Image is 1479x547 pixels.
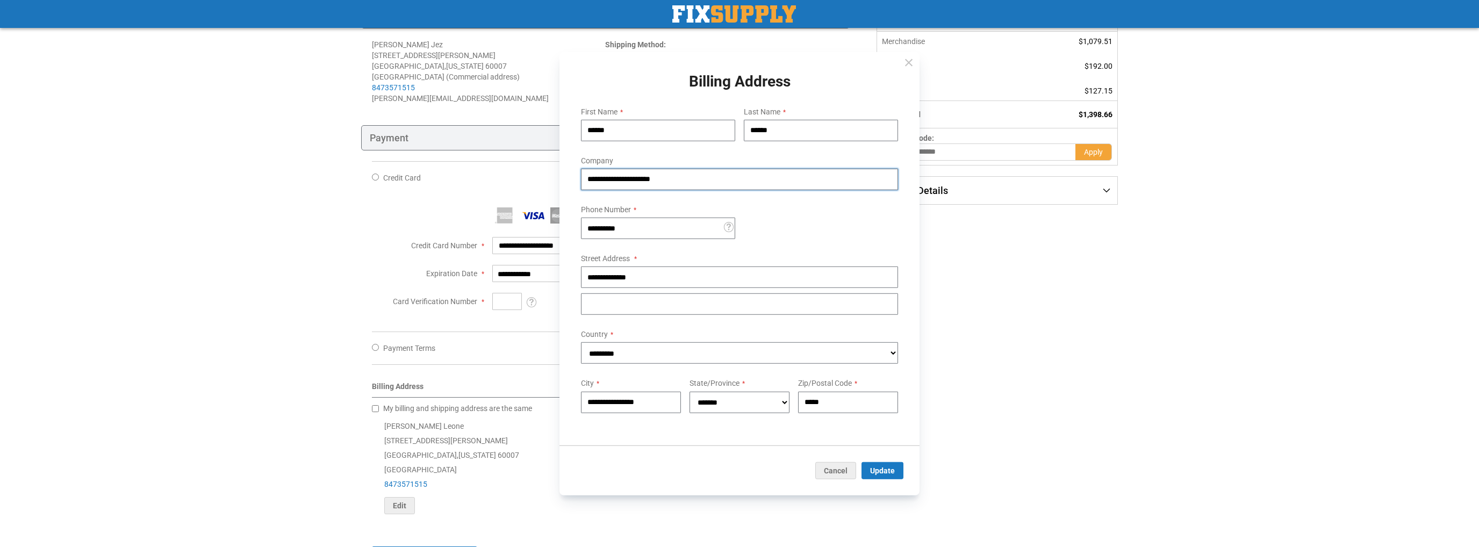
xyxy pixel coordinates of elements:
[361,125,850,151] div: Payment
[1085,87,1112,95] span: $127.15
[882,66,1003,77] span: Freight
[581,379,594,387] span: City
[550,207,575,224] img: MasterCard
[372,39,605,104] address: [PERSON_NAME] Jez [STREET_ADDRESS][PERSON_NAME] [GEOGRAPHIC_DATA] , 60007 [GEOGRAPHIC_DATA] (Comm...
[672,5,796,23] img: Fix Industrial Supply
[672,5,796,23] a: store logo
[798,379,852,387] span: Zip/Postal Code
[1075,143,1112,161] button: Apply
[1084,148,1103,156] span: Apply
[581,254,630,263] span: Street Address
[521,207,546,224] img: Visa
[605,40,666,49] strong: :
[393,297,477,306] span: Card Verification Number
[1079,37,1112,46] span: $1,079.51
[372,419,839,514] div: [PERSON_NAME] Leone [STREET_ADDRESS][PERSON_NAME] [GEOGRAPHIC_DATA] , 60007 [GEOGRAPHIC_DATA]
[572,74,907,90] h1: Billing Address
[383,404,532,413] span: My billing and shipping address are the same
[492,207,517,224] img: American Express
[690,379,739,387] span: State/Province
[581,205,631,214] span: Phone Number
[581,330,608,339] span: Country
[383,344,435,352] span: Payment Terms
[1085,62,1112,70] span: $192.00
[861,462,903,479] button: Update
[877,81,1008,101] th: Tax
[384,497,415,514] button: Edit
[1079,110,1112,119] span: $1,398.66
[383,174,421,182] span: Credit Card
[458,451,496,459] span: [US_STATE]
[411,241,477,250] span: Credit Card Number
[372,83,415,92] a: 8473571515
[870,466,895,474] span: Update
[824,466,848,474] span: Cancel
[384,480,427,488] a: 8473571515
[372,94,549,103] span: [PERSON_NAME][EMAIL_ADDRESS][DOMAIN_NAME]
[815,462,856,479] button: Cancel
[605,40,664,49] span: Shipping Method
[581,156,613,165] span: Company
[372,381,839,398] div: Billing Address
[426,269,477,278] span: Expiration Date
[446,62,484,70] span: [US_STATE]
[744,107,780,116] span: Last Name
[581,107,618,116] span: First Name
[393,501,406,510] span: Edit
[877,32,1008,51] th: Merchandise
